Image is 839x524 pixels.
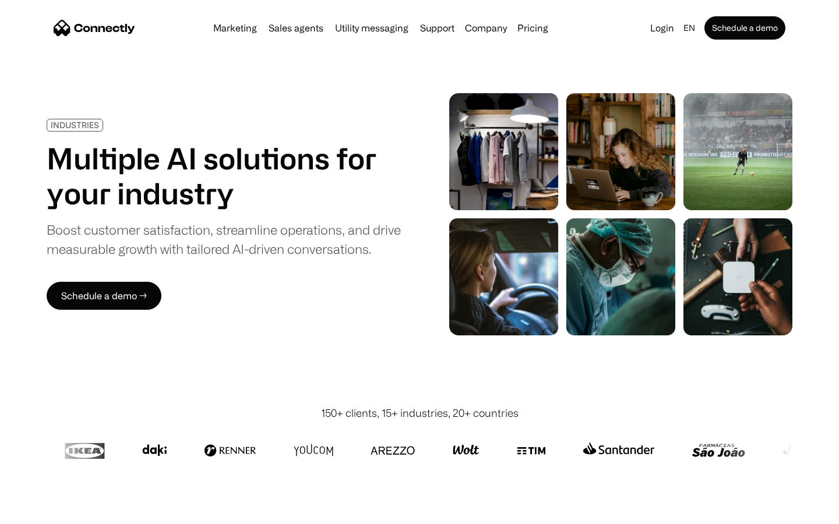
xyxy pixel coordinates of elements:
div: Company [461,20,510,36]
a: Login [646,20,679,36]
a: Sales agents [264,23,328,33]
a: Schedule a demo [704,16,785,40]
div: Boost customer satisfaction, streamline operations, and drive measurable growth with tailored AI-... [47,220,401,259]
div: 150+ clients, 15+ industries, 20+ countries [321,405,519,421]
h1: Multiple AI solutions for your industry [47,141,401,211]
div: en [683,20,695,36]
a: Schedule a demo → [47,282,161,310]
a: Support [415,23,459,33]
div: en [679,20,702,36]
div: Company [465,20,507,36]
ul: Language list [23,504,70,520]
aside: Language selected: English [12,502,70,520]
a: Utility messaging [330,23,413,33]
a: Pricing [513,23,553,33]
a: Marketing [209,23,262,33]
a: home [54,19,135,37]
div: INDUSTRIES [51,121,99,129]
